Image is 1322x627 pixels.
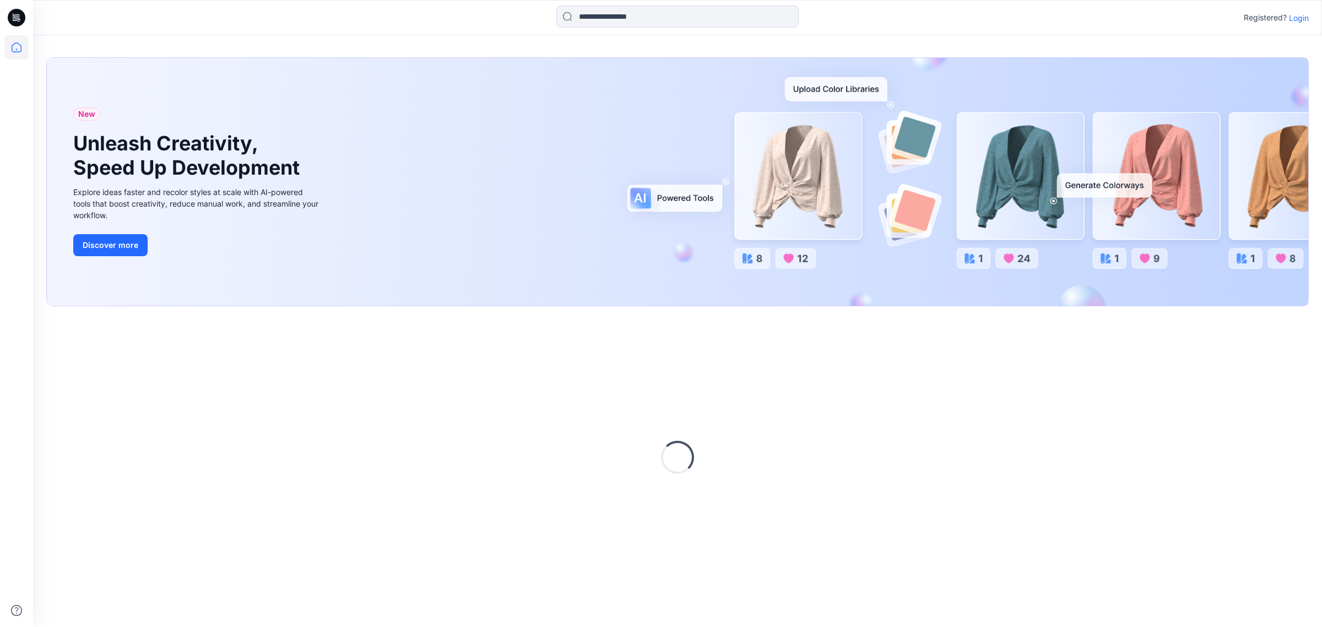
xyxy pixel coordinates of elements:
p: Registered? [1244,11,1287,24]
button: Discover more [73,234,148,256]
a: Discover more [73,234,321,256]
p: Login [1289,12,1309,24]
div: Explore ideas faster and recolor styles at scale with AI-powered tools that boost creativity, red... [73,186,321,221]
h1: Unleash Creativity, Speed Up Development [73,132,305,179]
span: New [78,107,95,121]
